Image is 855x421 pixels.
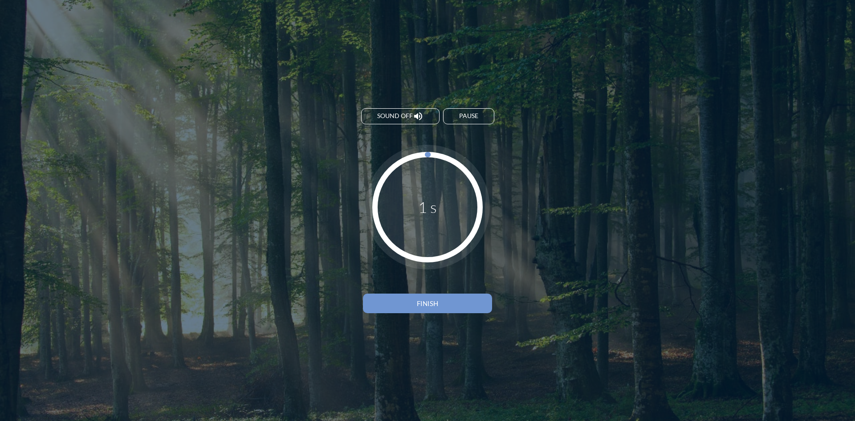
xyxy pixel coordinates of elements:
[418,198,437,216] div: 1 s
[377,112,413,120] span: Sound off
[459,112,478,120] div: Pause
[443,108,494,124] button: Pause
[413,111,423,122] i: volume_up
[379,299,476,307] div: Finish
[361,108,440,124] button: Sound off
[363,294,492,313] button: Finish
